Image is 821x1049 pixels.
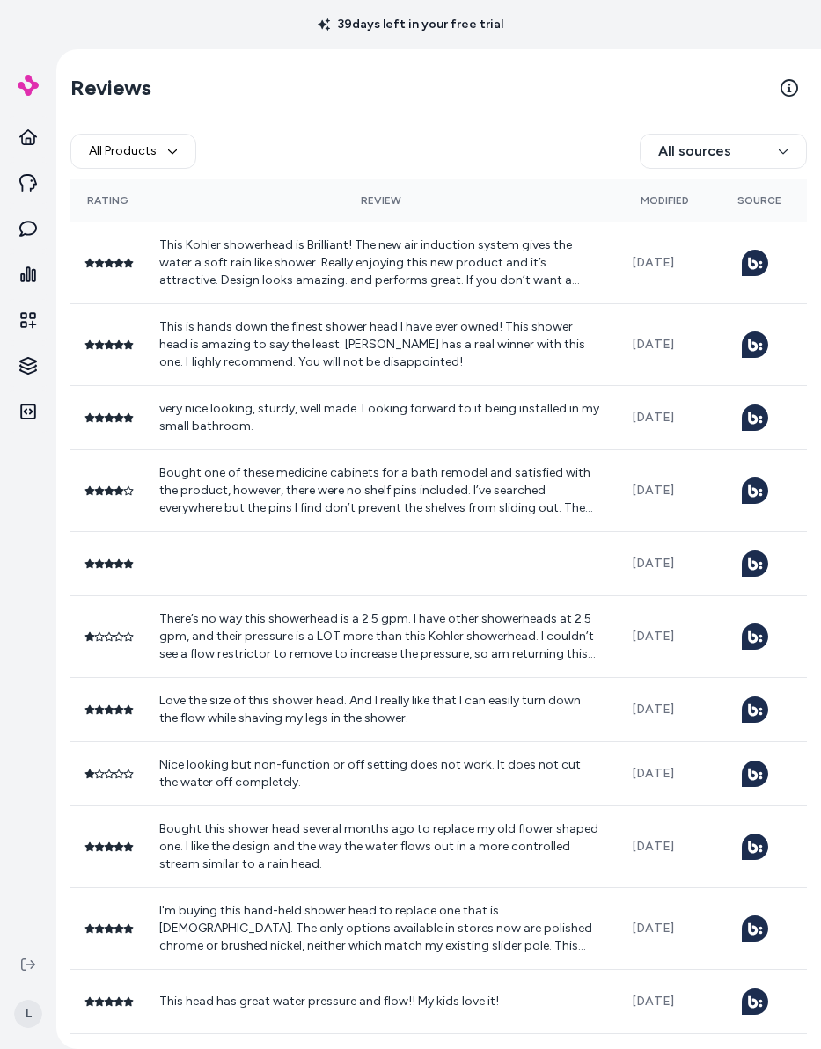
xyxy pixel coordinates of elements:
p: This head has great water pressure and flow!! My kids love it! [159,993,599,1010]
p: This is hands down the finest shower head I have ever owned! This shower head is amazing to say t... [159,318,599,371]
p: very nice looking, sturdy, well made. Looking forward to it being installed in my small bathroom. [159,400,599,435]
span: [DATE] [632,556,674,571]
span: [DATE] [632,766,674,781]
span: [DATE] [632,702,674,717]
button: L [11,986,46,1042]
span: [DATE] [632,483,674,498]
p: This Kohler showerhead is Brilliant! The new air induction system gives the water a soft rain lik... [159,237,599,289]
p: Bought one of these medicine cabinets for a bath remodel and satisfied with the product, however,... [159,464,599,517]
span: [DATE] [632,337,674,352]
span: L [14,1000,42,1028]
span: [DATE] [632,410,674,425]
h2: Reviews [70,74,151,102]
img: alby Logo [18,75,39,96]
div: Modified [632,193,698,208]
p: Bought this shower head several months ago to replace my old flower shaped one. I like the design... [159,820,599,873]
p: Love the size of this shower head. And I really like that I can easily turn down the flow while s... [159,692,599,727]
span: [DATE] [632,629,674,644]
p: There’s no way this showerhead is a 2.5 gpm. I have other showerheads at 2.5 gpm, and their press... [159,610,599,663]
button: All Products [70,134,196,169]
p: 39 days left in your free trial [307,16,514,33]
p: Nice looking but non-function or off setting does not work. It does not cut the water off complet... [159,756,599,791]
div: Review [159,193,604,208]
div: Source [727,193,793,208]
p: I'm buying this hand-held shower head to replace one that is [DEMOGRAPHIC_DATA]. The only options... [159,902,599,955]
span: [DATE] [632,255,674,270]
div: Rating [84,193,131,208]
button: All sources [640,134,807,169]
span: All sources [658,141,731,162]
span: [DATE] [632,839,674,854]
span: [DATE] [632,921,674,936]
span: [DATE] [632,994,674,1009]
